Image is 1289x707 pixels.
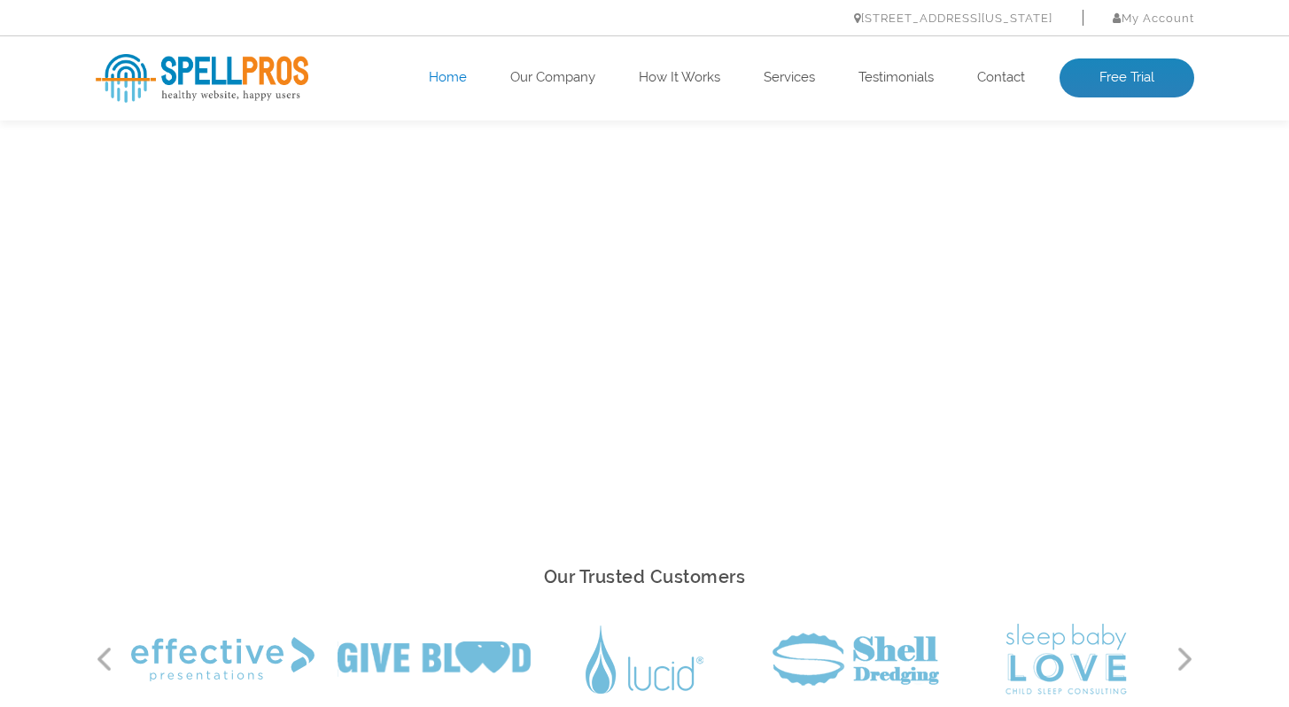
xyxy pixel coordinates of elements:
[1006,624,1127,695] img: Sleep Baby Love
[96,562,1194,593] h2: Our Trusted Customers
[338,641,531,677] img: Give Blood
[773,633,939,686] img: Shell Dredging
[586,625,703,694] img: Lucid
[131,637,314,681] img: Effective
[96,646,113,672] button: Previous
[1176,646,1194,672] button: Next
